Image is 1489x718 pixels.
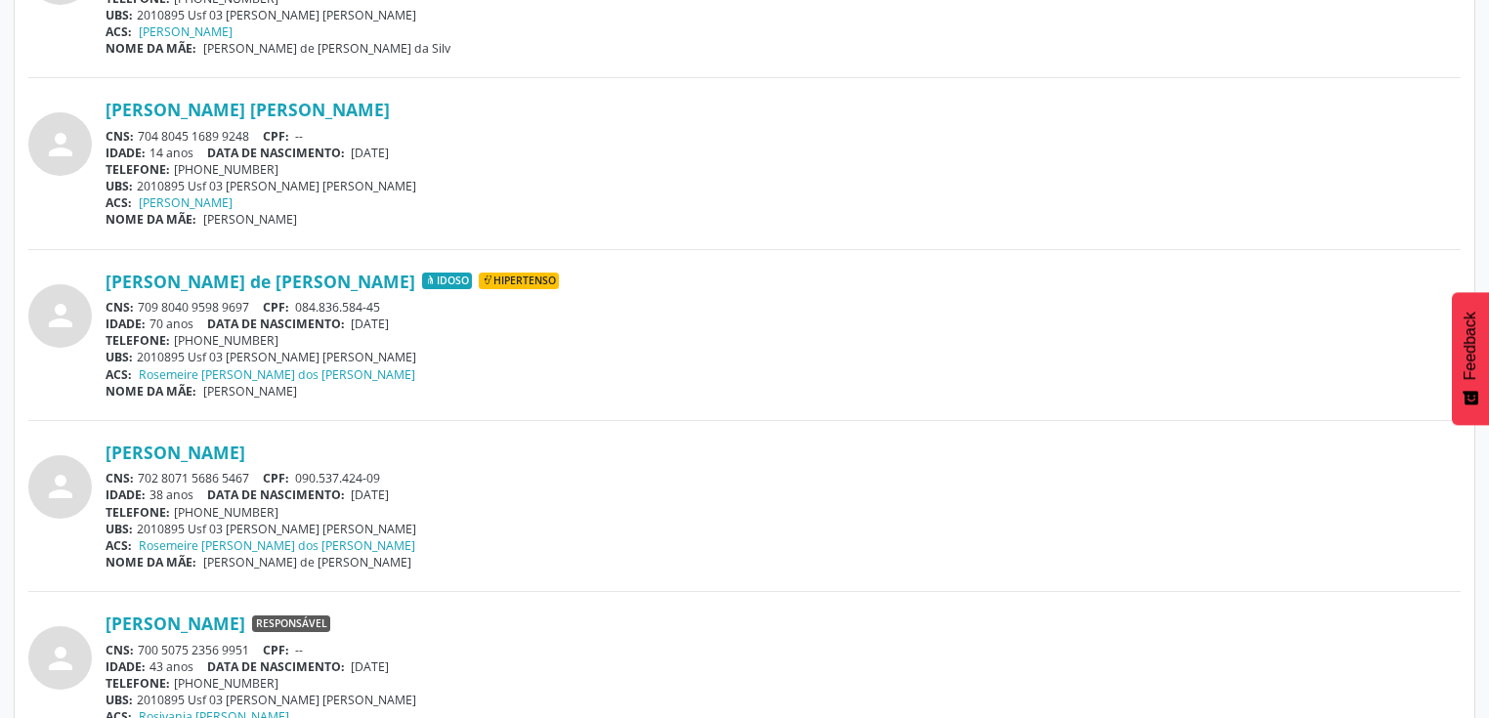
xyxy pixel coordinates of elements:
span: IDADE: [106,316,146,332]
span: UBS: [106,349,133,365]
span: ACS: [106,366,132,383]
a: [PERSON_NAME] de [PERSON_NAME] [106,271,415,292]
div: 2010895 Usf 03 [PERSON_NAME] [PERSON_NAME] [106,692,1461,708]
i: person [43,127,78,162]
a: Rosemeire [PERSON_NAME] dos [PERSON_NAME] [139,366,415,383]
span: UBS: [106,178,133,194]
span: CNS: [106,299,134,316]
div: 70 anos [106,316,1461,332]
div: [PHONE_NUMBER] [106,332,1461,349]
div: 2010895 Usf 03 [PERSON_NAME] [PERSON_NAME] [106,7,1461,23]
button: Feedback - Mostrar pesquisa [1452,292,1489,425]
span: [PERSON_NAME] de [PERSON_NAME] da Silv [203,40,450,57]
span: IDADE: [106,486,146,503]
span: CNS: [106,128,134,145]
span: ACS: [106,537,132,554]
div: 2010895 Usf 03 [PERSON_NAME] [PERSON_NAME] [106,349,1461,365]
span: -- [295,128,303,145]
a: [PERSON_NAME] [106,442,245,463]
span: TELEFONE: [106,161,170,178]
span: TELEFONE: [106,504,170,521]
span: [PERSON_NAME] de [PERSON_NAME] [203,554,411,570]
span: Idoso [422,273,472,290]
span: -- [295,642,303,658]
span: IDADE: [106,145,146,161]
i: person [43,469,78,504]
span: 090.537.424-09 [295,470,380,486]
span: NOME DA MÃE: [106,383,196,400]
div: [PHONE_NUMBER] [106,504,1461,521]
span: Feedback [1462,312,1479,380]
span: NOME DA MÃE: [106,40,196,57]
span: [DATE] [351,316,389,332]
span: [PERSON_NAME] [203,211,297,228]
span: CPF: [263,470,289,486]
span: DATA DE NASCIMENTO: [207,145,345,161]
span: NOME DA MÃE: [106,211,196,228]
span: UBS: [106,521,133,537]
span: UBS: [106,692,133,708]
span: [PERSON_NAME] [203,383,297,400]
span: TELEFONE: [106,332,170,349]
div: 38 anos [106,486,1461,503]
span: [DATE] [351,145,389,161]
span: DATA DE NASCIMENTO: [207,658,345,675]
a: [PERSON_NAME] [PERSON_NAME] [106,99,390,120]
span: IDADE: [106,658,146,675]
span: DATA DE NASCIMENTO: [207,486,345,503]
div: [PHONE_NUMBER] [106,161,1461,178]
div: 43 anos [106,658,1461,675]
div: 2010895 Usf 03 [PERSON_NAME] [PERSON_NAME] [106,521,1461,537]
span: [DATE] [351,486,389,503]
span: CNS: [106,642,134,658]
div: 709 8040 9598 9697 [106,299,1461,316]
span: CPF: [263,642,289,658]
a: Rosemeire [PERSON_NAME] dos [PERSON_NAME] [139,537,415,554]
div: 704 8045 1689 9248 [106,128,1461,145]
div: 14 anos [106,145,1461,161]
a: [PERSON_NAME] [139,23,233,40]
span: DATA DE NASCIMENTO: [207,316,345,332]
span: UBS: [106,7,133,23]
span: 084.836.584-45 [295,299,380,316]
span: ACS: [106,194,132,211]
div: 702 8071 5686 5467 [106,470,1461,486]
span: Responsável [252,615,330,633]
a: [PERSON_NAME] [106,612,245,634]
span: NOME DA MÃE: [106,554,196,570]
span: CPF: [263,128,289,145]
i: person [43,298,78,333]
div: 2010895 Usf 03 [PERSON_NAME] [PERSON_NAME] [106,178,1461,194]
span: CPF: [263,299,289,316]
span: TELEFONE: [106,675,170,692]
span: Hipertenso [479,273,559,290]
a: [PERSON_NAME] [139,194,233,211]
span: [DATE] [351,658,389,675]
span: CNS: [106,470,134,486]
div: 700 5075 2356 9951 [106,642,1461,658]
span: ACS: [106,23,132,40]
div: [PHONE_NUMBER] [106,675,1461,692]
